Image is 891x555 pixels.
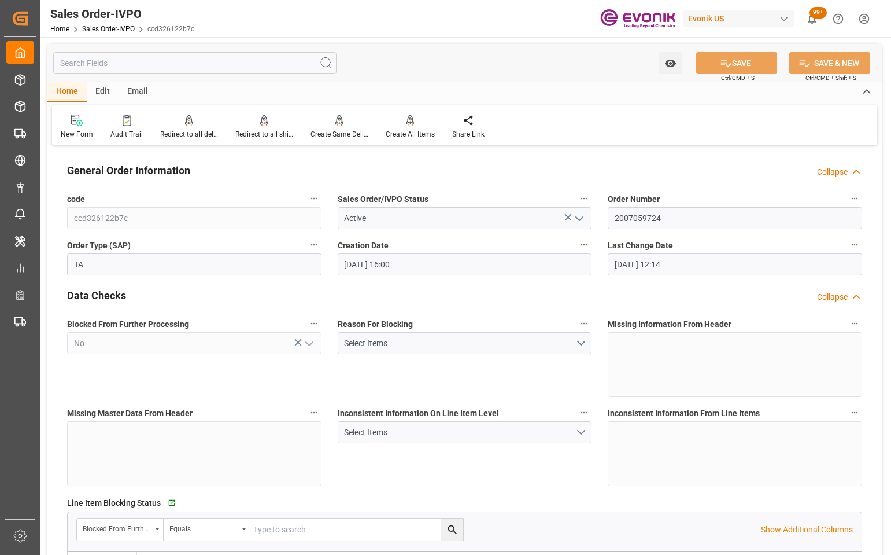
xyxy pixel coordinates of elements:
[67,163,190,178] h2: General Order Information
[306,237,321,252] button: Order Type (SAP)
[310,129,368,139] div: Create Same Delivery Date
[683,8,799,30] button: Evonik US
[809,7,827,19] span: 99+
[576,191,591,206] button: Sales Order/IVPO Status
[805,73,856,82] span: Ctrl/CMD + Shift + S
[344,427,575,439] div: Select Items
[300,335,317,352] button: open menu
[67,497,161,509] span: Line Item Blocking Status
[761,524,853,536] p: Show Additional Columns
[847,191,862,206] button: Order Number
[847,405,862,420] button: Inconsistent Information From Line Items
[386,129,435,139] div: Create All Items
[608,240,673,252] span: Last Change Date
[847,316,862,331] button: Missing Information From Header
[570,209,587,227] button: open menu
[799,6,825,32] button: show 100 new notifications
[659,52,682,74] button: open menu
[721,73,755,82] span: Ctrl/CMD + S
[338,240,389,252] span: Creation Date
[47,82,87,102] div: Home
[83,521,151,534] div: Blocked From Further Processing
[77,519,164,541] button: open menu
[67,318,189,330] span: Blocked From Further Processing
[250,519,463,541] input: Type to search
[452,129,485,139] div: Share Link
[847,237,862,252] button: Last Change Date
[53,52,337,74] input: Search Fields
[608,253,862,275] input: MM-DD-YYYY HH:MM
[608,193,660,205] span: Order Number
[306,191,321,206] button: code
[817,166,848,178] div: Collapse
[119,82,157,102] div: Email
[608,318,731,330] span: Missing Information From Header
[306,316,321,331] button: Blocked From Further Processing
[160,129,218,139] div: Redirect to all deliveries
[338,253,592,275] input: MM-DD-YYYY HH:MM
[576,237,591,252] button: Creation Date
[789,52,870,74] button: SAVE & NEW
[338,407,499,420] span: Inconsistent Information On Line Item Level
[338,332,592,354] button: open menu
[110,129,143,139] div: Audit Trail
[82,25,135,33] a: Sales Order-IVPO
[306,405,321,420] button: Missing Master Data From Header
[338,421,592,443] button: open menu
[169,521,238,534] div: Equals
[87,82,119,102] div: Edit
[683,10,794,27] div: Evonik US
[50,5,194,23] div: Sales Order-IVPO
[67,240,131,252] span: Order Type (SAP)
[825,6,851,32] button: Help Center
[67,407,193,420] span: Missing Master Data From Header
[696,52,777,74] button: SAVE
[608,407,760,420] span: Inconsistent Information From Line Items
[67,288,126,303] h2: Data Checks
[61,129,93,139] div: New Form
[338,193,428,205] span: Sales Order/IVPO Status
[67,193,85,205] span: code
[235,129,293,139] div: Redirect to all shipments
[576,405,591,420] button: Inconsistent Information On Line Item Level
[576,316,591,331] button: Reason For Blocking
[344,337,575,350] div: Select Items
[441,519,463,541] button: search button
[50,25,69,33] a: Home
[600,9,675,29] img: Evonik-brand-mark-Deep-Purple-RGB.jpeg_1700498283.jpeg
[338,318,413,330] span: Reason For Blocking
[817,291,848,303] div: Collapse
[164,519,250,541] button: open menu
